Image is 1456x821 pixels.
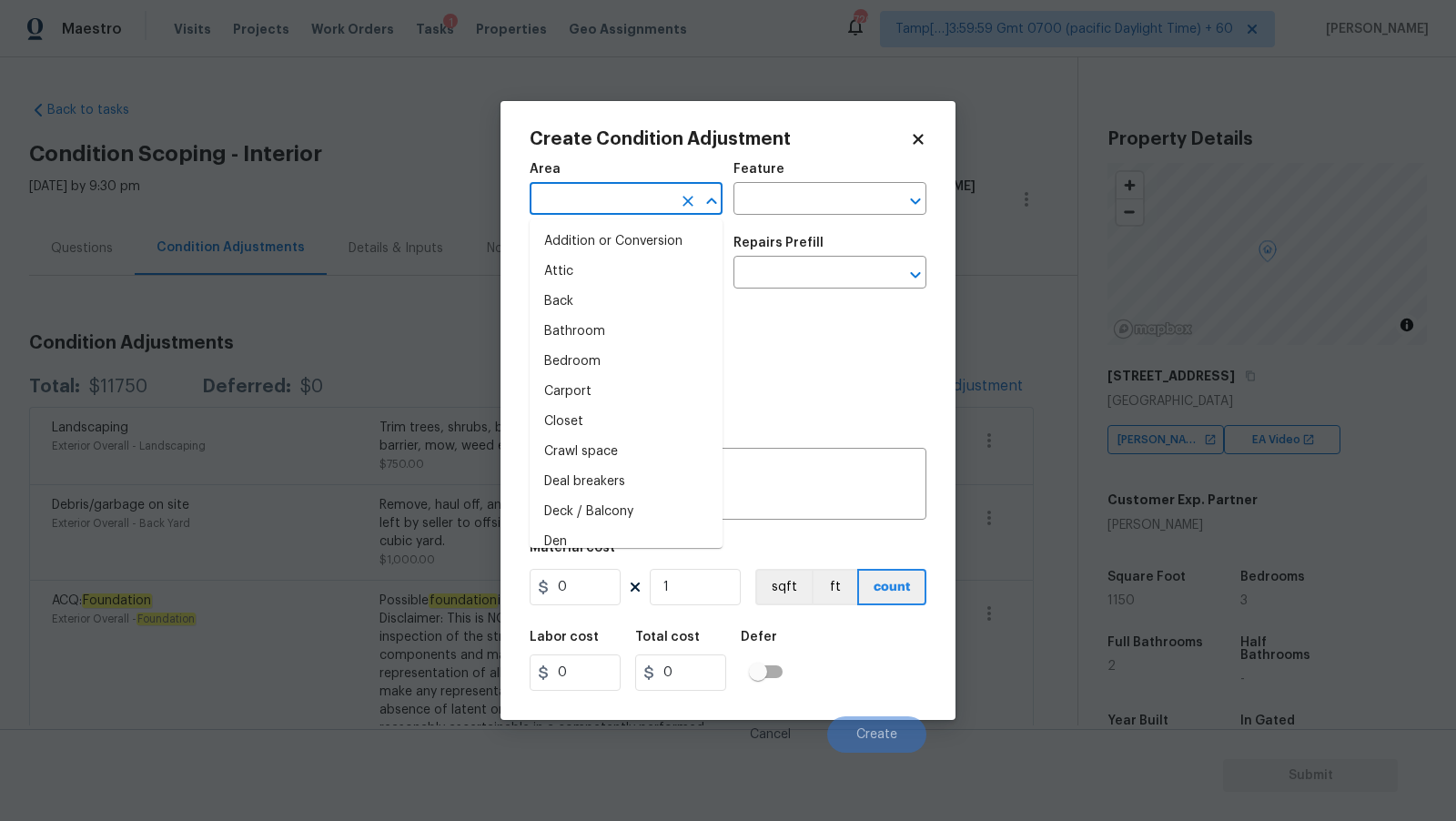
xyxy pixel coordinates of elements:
li: Den [530,527,723,557]
li: Closet [530,407,723,437]
li: Bathroom [530,317,723,347]
button: Open [903,188,928,214]
li: Deck / Balcony [530,497,723,527]
h2: Create Condition Adjustment [530,130,910,148]
h5: Total cost [635,631,700,644]
button: count [857,569,926,605]
span: Cancel [750,728,791,742]
li: Deal breakers [530,467,723,497]
h5: Defer [741,631,777,644]
h5: Area [530,163,561,176]
button: Open [903,262,928,288]
button: Cancel [721,716,820,753]
span: Create [856,728,897,742]
li: Carport [530,377,723,407]
li: Addition or Conversion [530,227,723,257]
li: Attic [530,257,723,287]
li: Crawl space [530,437,723,467]
button: ft [812,569,857,605]
button: Clear [675,188,701,214]
h5: Repairs Prefill [733,237,824,249]
li: Bedroom [530,347,723,377]
h5: Feature [733,163,784,176]
button: Close [699,188,724,214]
button: Create [827,716,926,753]
h5: Labor cost [530,631,599,644]
li: Back [530,287,723,317]
button: sqft [755,569,812,605]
